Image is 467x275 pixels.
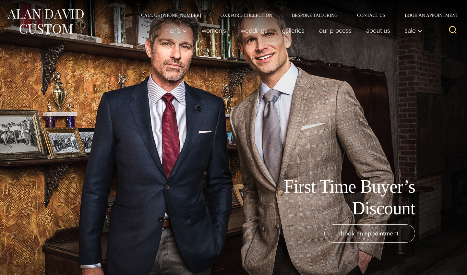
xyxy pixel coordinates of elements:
a: Bespoke Tailoring [282,13,347,18]
img: Alan David Custom [6,7,84,36]
a: Oxxford Collection [211,13,282,18]
a: weddings [233,24,275,37]
a: Women’s [195,24,233,37]
nav: Secondary Navigation [131,13,461,18]
a: Call Us [PHONE_NUMBER] [131,13,211,18]
span: book an appointment [341,229,399,238]
a: About Us [359,24,398,37]
a: Contact Us [347,13,395,18]
h1: First Time Buyer’s Discount [269,176,415,219]
a: Our Process [312,24,359,37]
span: Men’s [164,27,187,34]
span: Sale [405,27,422,34]
a: book an appointment [324,224,415,243]
button: View Search Form [445,23,461,38]
a: Galleries [275,24,312,37]
a: Book an Appointment [395,13,461,18]
nav: Primary Navigation [157,24,426,37]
